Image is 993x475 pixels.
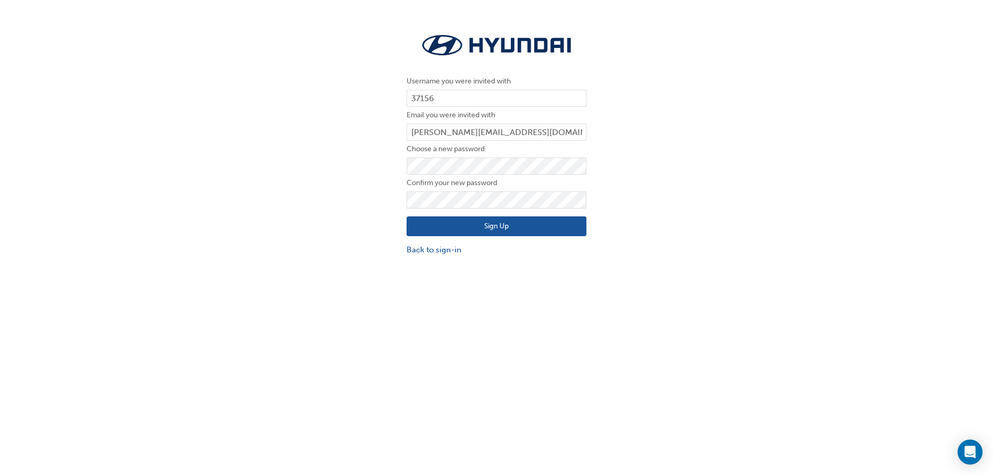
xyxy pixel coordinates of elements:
input: Username [407,90,586,107]
label: Confirm your new password [407,177,586,189]
img: Trak [407,31,586,59]
label: Choose a new password [407,143,586,155]
div: Open Intercom Messenger [958,440,983,465]
label: Username you were invited with [407,75,586,88]
a: Back to sign-in [407,244,586,256]
button: Sign Up [407,216,586,236]
label: Email you were invited with [407,109,586,121]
